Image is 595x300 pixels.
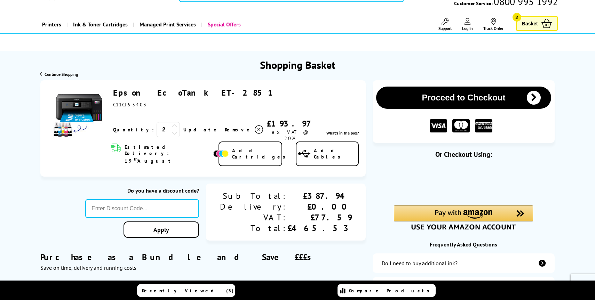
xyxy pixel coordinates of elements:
a: Support [438,18,452,31]
div: £0.00 [287,201,352,212]
a: Log In [462,18,473,31]
a: Update [183,127,219,133]
h1: Shopping Basket [260,58,335,72]
img: American Express [475,119,492,133]
div: Delivery: [220,201,287,212]
img: Add Cartridges [213,150,229,157]
a: Special Offers [201,16,246,33]
div: Total: [220,223,287,234]
span: Estimated Delivery: 19 August [125,144,212,164]
a: Continue Shopping [40,72,78,77]
img: Epson EcoTank ET-2851 [53,88,105,140]
a: additional-ink [373,253,554,273]
span: Basket [522,19,538,28]
span: Add Cables [314,147,358,160]
div: £387.94 [287,190,352,201]
span: Remove [225,127,252,133]
a: Ink & Toner Cartridges [66,16,133,33]
span: Quantity: [113,127,154,133]
iframe: PayPal [394,170,533,194]
a: Recently Viewed (3) [137,284,235,297]
a: Basket 2 [516,16,558,31]
div: Amazon Pay - Use your Amazon account [394,205,533,230]
a: Managed Print Services [133,16,201,33]
a: lnk_inthebox [326,130,359,136]
input: Enter Discount Code... [85,199,199,218]
div: VAT: [220,212,287,223]
span: 2 [513,13,521,22]
a: Apply [124,221,199,238]
span: Add Cartridges [232,147,289,160]
span: Log In [462,26,473,31]
div: Save on time, delivery and running costs [40,264,366,271]
span: Ink & Toner Cartridges [73,16,128,33]
div: Do I need to buy additional ink? [382,260,458,267]
a: Printers [37,16,66,33]
span: Recently Viewed (3) [142,287,234,294]
span: Continue Shopping [45,72,78,77]
div: Or Checkout Using: [373,150,554,159]
sup: th [134,156,137,162]
div: £77.59 [287,212,352,223]
span: What's in the box? [326,130,359,136]
img: VISA [430,119,447,133]
div: Purchase as a Bundle and Save £££s [40,241,366,271]
button: Proceed to Checkout [376,87,551,109]
a: Epson EcoTank ET-2851 [113,87,276,98]
span: Compare Products [349,287,433,294]
img: MASTER CARD [452,119,470,133]
span: C11CJ63403 [113,102,147,108]
div: Do you have a discount code? [85,187,199,194]
a: Track Order [483,18,503,31]
div: £465.53 [287,223,352,234]
span: Support [438,26,452,31]
div: Frequently Asked Questions [373,241,554,248]
div: £193.97 [264,118,316,129]
div: Sub Total: [220,190,287,201]
a: Delete item from your basket [225,124,264,135]
span: ex VAT @ 20% [272,129,308,141]
a: Compare Products [338,284,436,297]
a: items-arrive [373,277,554,297]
